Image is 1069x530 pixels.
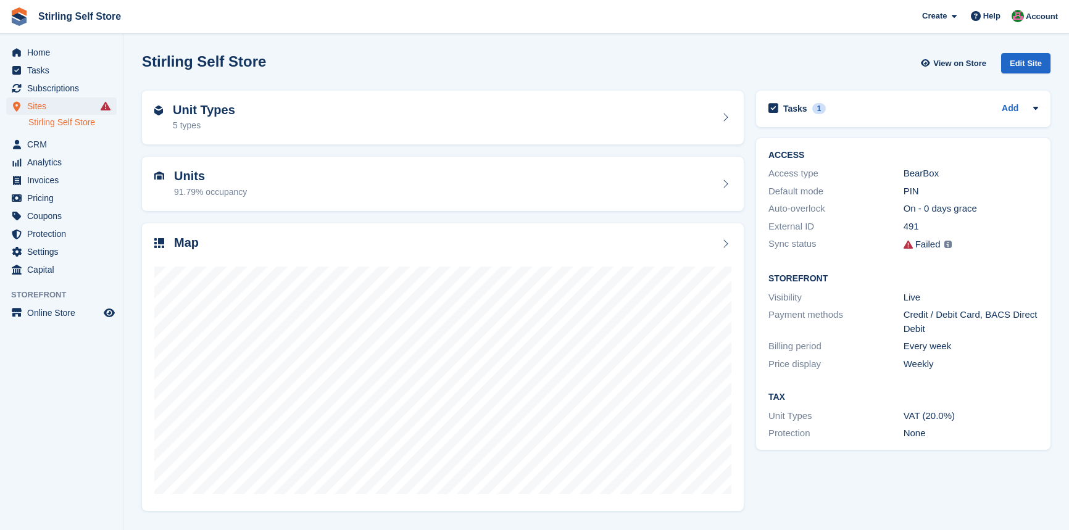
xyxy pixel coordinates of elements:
span: Capital [27,261,101,278]
div: Sync status [768,237,904,252]
img: unit-icn-7be61d7bf1b0ce9d3e12c5938cc71ed9869f7b940bace4675aadf7bd6d80202e.svg [154,172,164,180]
a: View on Store [919,53,991,73]
a: menu [6,225,117,242]
a: menu [6,207,117,225]
span: Protection [27,225,101,242]
img: unit-type-icn-2b2737a686de81e16bb02015468b77c625bbabd49415b5ef34ead5e3b44a266d.svg [154,106,163,115]
a: Stirling Self Store [28,117,117,128]
div: Access type [768,167,904,181]
h2: Units [174,169,247,183]
div: On - 0 days grace [904,202,1039,216]
div: Billing period [768,339,904,354]
a: menu [6,97,117,115]
a: menu [6,172,117,189]
div: PIN [904,184,1039,199]
span: Tasks [27,62,101,79]
div: Auto-overlock [768,202,904,216]
a: menu [6,62,117,79]
div: Live [904,291,1039,305]
a: Units 91.79% occupancy [142,157,744,211]
h2: Map [174,236,199,250]
div: Unit Types [768,409,904,423]
span: Invoices [27,172,101,189]
span: Analytics [27,154,101,171]
a: menu [6,189,117,207]
div: Failed [915,238,941,252]
a: menu [6,304,117,321]
div: Default mode [768,184,904,199]
img: map-icn-33ee37083ee616e46c38cad1a60f524a97daa1e2b2c8c0bc3eb3415660979fc1.svg [154,238,164,248]
span: Online Store [27,304,101,321]
span: Create [922,10,947,22]
img: Lucy [1012,10,1024,22]
a: menu [6,136,117,153]
div: 491 [904,220,1039,234]
span: CRM [27,136,101,153]
a: Add [1002,102,1018,116]
h2: Stirling Self Store [142,53,266,70]
h2: Tasks [783,103,807,114]
div: BearBox [904,167,1039,181]
div: Visibility [768,291,904,305]
div: Payment methods [768,308,904,336]
span: Sites [27,97,101,115]
div: Price display [768,357,904,371]
a: menu [6,80,117,97]
img: icon-info-grey-7440780725fd019a000dd9b08b2336e03edf1995a4989e88bcd33f0948082b44.svg [944,241,952,248]
div: Credit / Debit Card, BACS Direct Debit [904,308,1039,336]
a: menu [6,44,117,61]
span: Subscriptions [27,80,101,97]
div: Protection [768,426,904,441]
span: Coupons [27,207,101,225]
h2: Unit Types [173,103,235,117]
span: View on Store [933,57,986,70]
div: 5 types [173,119,235,132]
span: Help [983,10,1000,22]
h2: Tax [768,392,1038,402]
a: Map [142,223,744,511]
div: 1 [812,103,826,114]
span: Account [1026,10,1058,23]
span: Storefront [11,289,123,301]
div: Every week [904,339,1039,354]
a: Edit Site [1001,53,1050,78]
a: Preview store [102,305,117,320]
a: menu [6,243,117,260]
img: stora-icon-8386f47178a22dfd0bd8f6a31ec36ba5ce8667c1dd55bd0f319d3a0aa187defe.svg [10,7,28,26]
div: External ID [768,220,904,234]
span: Home [27,44,101,61]
a: Stirling Self Store [33,6,126,27]
div: VAT (20.0%) [904,409,1039,423]
a: menu [6,154,117,171]
a: Unit Types 5 types [142,91,744,145]
span: Pricing [27,189,101,207]
div: Weekly [904,357,1039,371]
i: Smart entry sync failures have occurred [101,101,110,111]
a: menu [6,261,117,278]
span: Settings [27,243,101,260]
h2: ACCESS [768,151,1038,160]
h2: Storefront [768,274,1038,284]
div: 91.79% occupancy [174,186,247,199]
div: None [904,426,1039,441]
div: Edit Site [1001,53,1050,73]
